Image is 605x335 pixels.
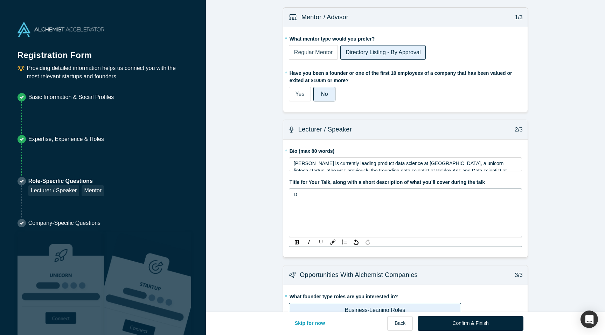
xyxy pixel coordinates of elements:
[18,22,104,37] img: Alchemist Accelerator Logo
[346,49,420,55] span: Directory Listing - By Approval
[298,125,352,134] h3: Lecturer / Speaker
[289,157,522,171] div: rdw-wrapper
[352,238,361,245] div: Undo
[28,177,104,185] p: Role-Specific Questions
[27,64,188,81] p: Providing detailed information helps us connect you with the most relevant startups and founders.
[511,126,523,134] p: 2/3
[294,49,333,55] span: Regular Mentor
[387,316,413,331] button: Back
[289,33,522,43] label: What mentor type would you prefer?
[28,219,100,227] p: Company-Specific Questions
[301,13,348,22] h3: Mentor / Advisor
[289,188,522,237] div: rdw-wrapper
[317,238,326,245] div: Underline
[363,238,372,245] div: Redo
[28,185,79,196] div: Lecturer / Speaker
[294,192,297,197] span: D
[350,238,374,245] div: rdw-history-control
[289,145,522,155] label: Bio (max 80 words)
[289,176,522,186] label: Title for Your Talk, along with a short description of what you’ll cover during the talk
[287,316,333,331] button: Skip for now
[511,271,523,279] p: 3/3
[305,238,314,245] div: Italic
[294,161,516,188] span: [PERSON_NAME] is currently leading product data science at [GEOGRAPHIC_DATA], a unicorn fintech s...
[18,42,188,62] h1: Registration Form
[321,91,328,97] span: No
[328,238,337,245] div: Link
[289,291,522,300] label: What founder type roles are you interested in?
[293,238,302,245] div: Bold
[294,191,517,198] div: rdw-editor
[82,185,104,196] div: Mentor
[28,93,114,101] p: Basic Information & Social Profiles
[289,67,522,84] label: Have you been a founder or one of the first 10 employees of a company that has been valued or exi...
[327,238,339,245] div: rdw-link-control
[300,270,417,280] h3: Opportunities with Alchemist companies
[295,91,304,97] span: Yes
[345,306,405,314] p: Business-Leaning Roles
[418,316,523,331] button: Confirm & Finish
[511,13,523,22] p: 1/3
[339,238,350,245] div: rdw-list-control
[294,160,517,174] div: rdw-editor
[28,135,104,143] p: Expertise, Experience & Roles
[340,238,349,245] div: Unordered
[289,237,522,247] div: rdw-toolbar
[292,238,327,245] div: rdw-inline-control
